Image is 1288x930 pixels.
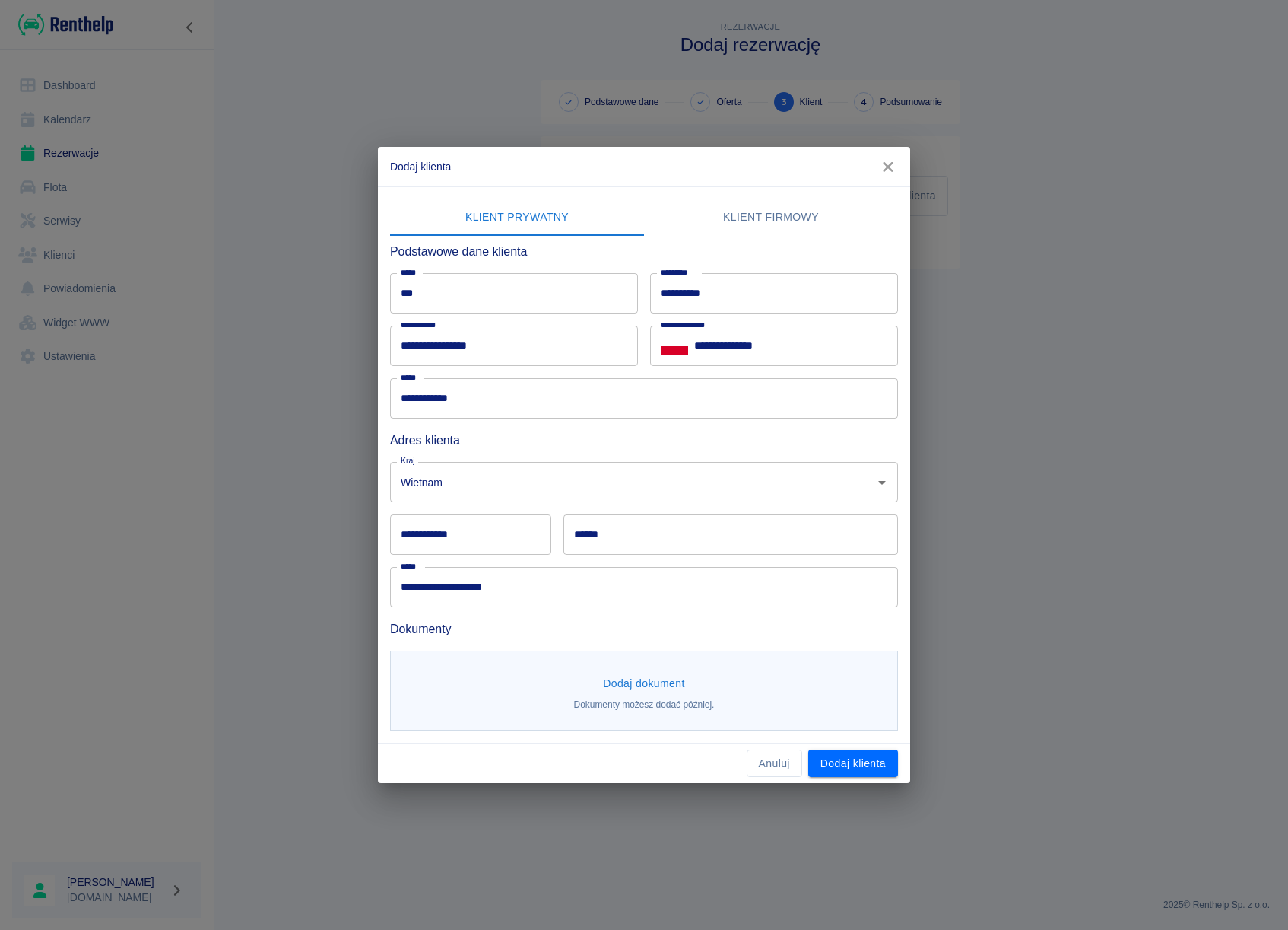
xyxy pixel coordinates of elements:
h6: Dokumenty [390,619,898,639]
button: Dodaj dokument [597,670,691,698]
button: Klient firmowy [644,199,898,236]
h2: Dodaj klienta [378,147,910,186]
button: Anuluj [747,750,802,778]
button: Select country [661,334,688,357]
h6: Podstawowe dane klienta [390,242,898,261]
button: Otwórz [871,472,893,493]
div: lab API tabs example [390,199,898,236]
label: Kraj [401,455,415,467]
button: Klient prywatny [390,199,644,236]
p: Dokumenty możesz dodać później. [574,698,715,712]
h6: Adres klienta [390,431,898,450]
button: Dodaj klienta [808,750,898,778]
